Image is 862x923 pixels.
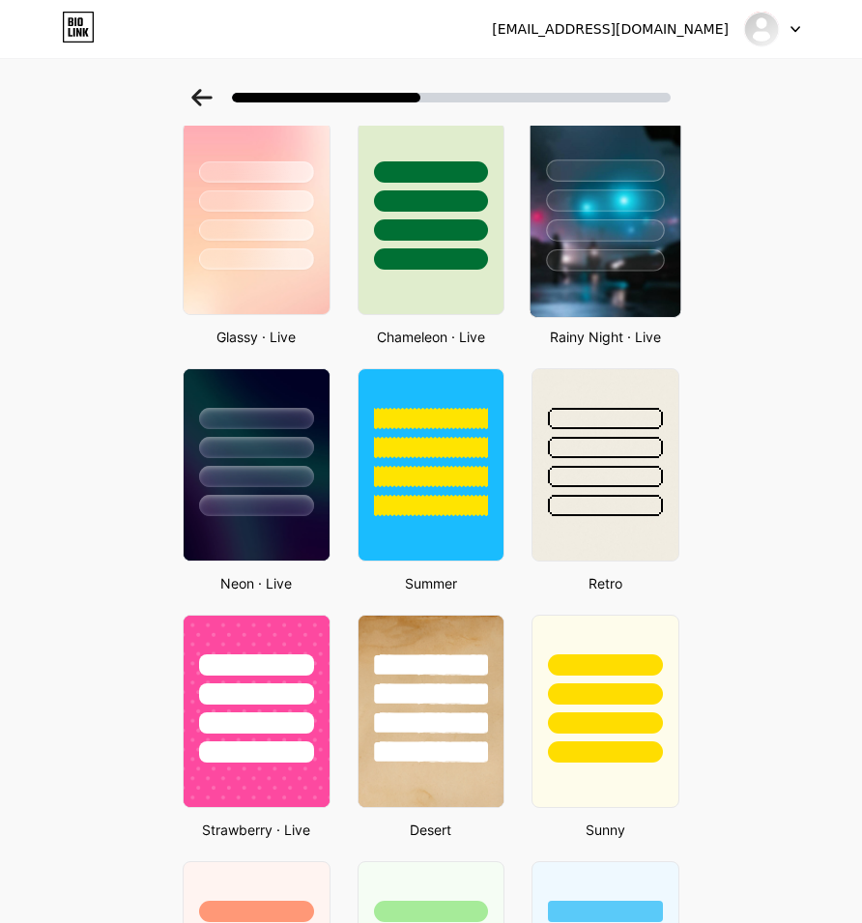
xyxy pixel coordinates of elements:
div: Chameleon · Live [352,327,511,347]
div: [EMAIL_ADDRESS][DOMAIN_NAME] [492,19,729,40]
div: Retro [526,573,685,593]
div: Strawberry · Live [177,820,336,840]
div: Summer [352,573,511,593]
img: hercules JR [743,11,780,47]
div: Desert [352,820,511,840]
div: Glassy · Live [177,327,336,347]
img: rainy_night.jpg [531,120,680,317]
div: Rainy Night · Live [526,327,685,347]
div: Sunny [526,820,685,840]
div: Neon · Live [177,573,336,593]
